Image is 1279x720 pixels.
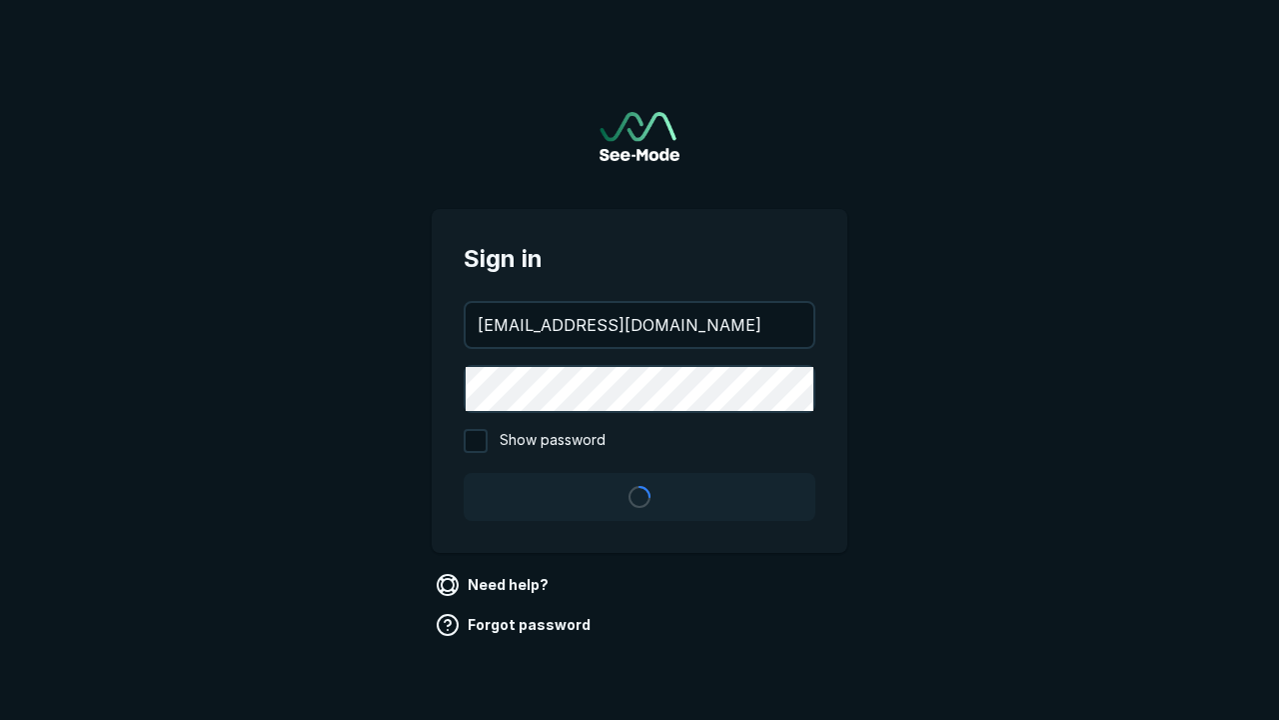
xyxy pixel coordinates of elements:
img: See-Mode Logo [600,112,679,161]
input: your@email.com [466,303,813,347]
a: Forgot password [432,609,599,641]
span: Show password [500,429,606,453]
a: Need help? [432,569,557,601]
a: Go to sign in [600,112,679,161]
span: Sign in [464,241,815,277]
